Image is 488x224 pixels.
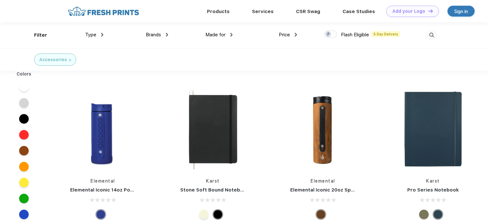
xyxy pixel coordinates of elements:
[454,8,468,15] div: Sign in
[207,9,230,14] a: Products
[426,30,437,40] img: desktop_search.svg
[213,210,223,219] div: Black
[66,6,141,17] img: fo%20logo%202.webp
[290,187,423,193] a: Elemental Iconic 20oz Sport Water Bottle - Teak Wood
[433,210,443,219] div: Navy
[316,210,326,219] div: Teak Wood
[12,71,36,77] div: Colors
[61,87,145,171] img: func=resize&h=266
[180,187,249,193] a: Stone Soft Bound Notebook
[295,33,297,37] img: dropdown.png
[69,59,71,61] img: filter_cancel.svg
[205,32,226,38] span: Made for
[281,87,366,171] img: func=resize&h=266
[372,31,400,37] span: 5 Day Delivery
[426,178,440,184] a: Karst
[428,9,433,13] img: DT
[392,9,425,14] div: Add your Logo
[447,6,475,17] a: Sign in
[34,32,47,39] div: Filter
[85,32,96,38] span: Type
[96,210,106,219] div: Royal Blue
[146,32,161,38] span: Brands
[171,87,255,171] img: func=resize&h=266
[70,187,167,193] a: Elemental Iconic 14oz Pop Fidget Bottle
[230,33,233,37] img: dropdown.png
[391,87,476,171] img: func=resize&h=266
[39,56,67,63] div: Accessories
[91,178,115,184] a: Elemental
[166,33,168,37] img: dropdown.png
[341,32,369,38] span: Flash Eligible
[311,178,335,184] a: Elemental
[101,33,103,37] img: dropdown.png
[279,32,290,38] span: Price
[206,178,220,184] a: Karst
[407,187,459,193] a: Pro Series Notebook
[199,210,209,219] div: Beige
[419,210,429,219] div: Olive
